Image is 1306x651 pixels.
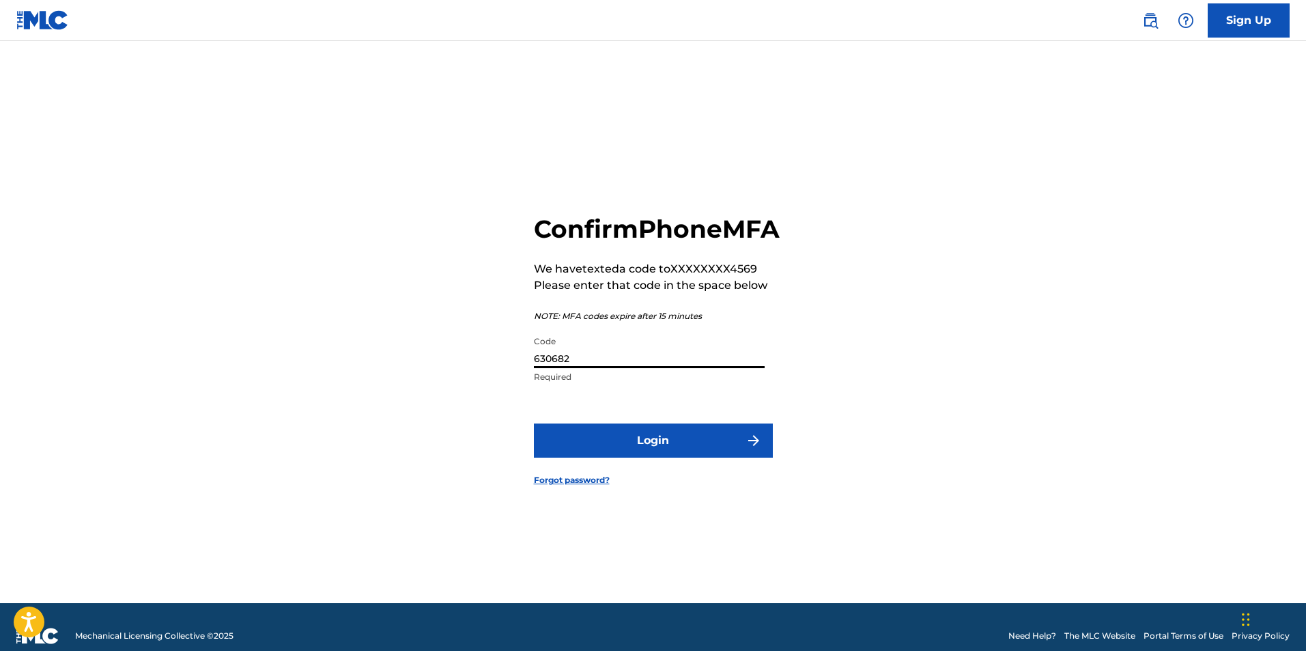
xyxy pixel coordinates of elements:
[16,10,69,30] img: MLC Logo
[1137,7,1164,34] a: Public Search
[534,424,773,458] button: Login
[1208,3,1290,38] a: Sign Up
[1144,630,1223,642] a: Portal Terms of Use
[746,432,762,449] img: f7272a7cc735f4ea7f67.svg
[1064,630,1135,642] a: The MLC Website
[534,371,765,383] p: Required
[75,630,233,642] span: Mechanical Licensing Collective © 2025
[534,214,780,245] h2: Confirm Phone MFA
[1142,12,1159,29] img: search
[1238,585,1306,651] iframe: Chat Widget
[534,474,610,486] a: Forgot password?
[1238,585,1306,651] div: Widget de chat
[534,277,780,294] p: Please enter that code in the space below
[1242,599,1250,640] div: Arrastrar
[16,628,59,644] img: logo
[534,310,780,322] p: NOTE: MFA codes expire after 15 minutes
[534,261,780,277] p: We have texted a code to XXXXXXXX4569
[1172,7,1199,34] div: Help
[1178,12,1194,29] img: help
[1008,630,1056,642] a: Need Help?
[1232,630,1290,642] a: Privacy Policy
